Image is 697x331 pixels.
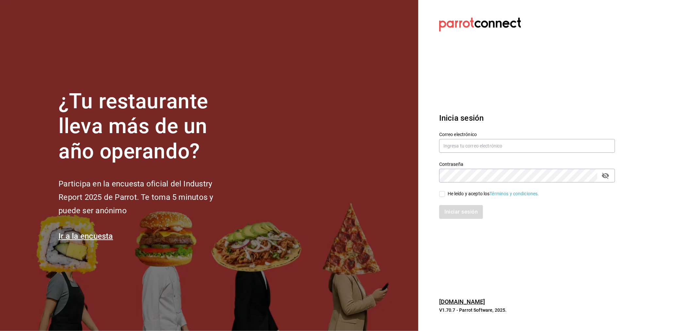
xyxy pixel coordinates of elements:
button: passwordField [600,170,611,181]
input: Ingresa tu correo electrónico [439,139,615,153]
a: Términos y condiciones. [490,191,539,196]
h3: Inicia sesión [439,112,615,124]
a: Ir a la encuesta [58,232,113,241]
h2: Participa en la encuesta oficial del Industry Report 2025 de Parrot. Te toma 5 minutos y puede se... [58,177,235,217]
label: Contraseña [439,162,615,166]
h1: ¿Tu restaurante lleva más de un año operando? [58,89,235,164]
p: V1.70.7 - Parrot Software, 2025. [439,307,615,313]
a: [DOMAIN_NAME] [439,298,485,305]
div: He leído y acepto los [448,190,539,197]
label: Correo electrónico [439,132,615,137]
